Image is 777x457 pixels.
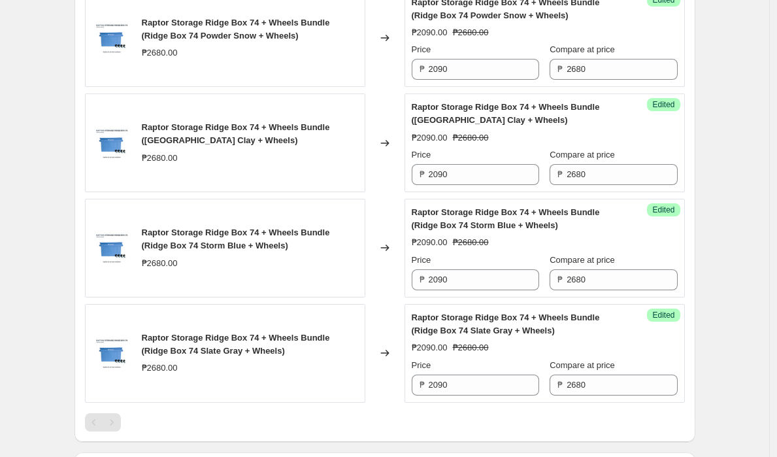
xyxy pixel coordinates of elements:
[142,257,178,270] div: ₱2680.00
[550,150,615,160] span: Compare at price
[420,380,425,390] span: ₱
[420,169,425,179] span: ₱
[453,341,489,354] strike: ₱2680.00
[557,380,563,390] span: ₱
[142,18,330,41] span: Raptor Storage Ridge Box 74 + Wheels Bundle (Ridge Box 74 Powder Snow + Wheels)
[92,228,131,267] img: ginee_20250924110247018_9550113199_80x.jpg
[412,341,448,354] div: ₱2090.00
[652,205,674,215] span: Edited
[412,131,448,144] div: ₱2090.00
[412,255,431,265] span: Price
[652,310,674,320] span: Edited
[412,44,431,54] span: Price
[453,26,489,39] strike: ₱2680.00
[92,333,131,373] img: ginee_20250924110247018_9550113199_80x.jpg
[142,333,330,356] span: Raptor Storage Ridge Box 74 + Wheels Bundle (Ridge Box 74 Slate Gray + Wheels)
[550,44,615,54] span: Compare at price
[142,122,330,145] span: Raptor Storage Ridge Box 74 + Wheels Bundle ([GEOGRAPHIC_DATA] Clay + Wheels)
[420,275,425,284] span: ₱
[557,275,563,284] span: ₱
[420,64,425,74] span: ₱
[142,362,178,375] div: ₱2680.00
[557,169,563,179] span: ₱
[142,46,178,59] div: ₱2680.00
[557,64,563,74] span: ₱
[453,236,489,249] strike: ₱2680.00
[412,207,600,230] span: Raptor Storage Ridge Box 74 + Wheels Bundle (Ridge Box 74 Storm Blue + Wheels)
[142,228,330,250] span: Raptor Storage Ridge Box 74 + Wheels Bundle (Ridge Box 74 Storm Blue + Wheels)
[550,255,615,265] span: Compare at price
[652,99,674,110] span: Edited
[412,26,448,39] div: ₱2090.00
[92,18,131,58] img: ginee_20250924110247018_9550113199_80x.jpg
[412,150,431,160] span: Price
[412,102,600,125] span: Raptor Storage Ridge Box 74 + Wheels Bundle ([GEOGRAPHIC_DATA] Clay + Wheels)
[412,360,431,370] span: Price
[453,131,489,144] strike: ₱2680.00
[142,152,178,165] div: ₱2680.00
[550,360,615,370] span: Compare at price
[85,413,121,432] nav: Pagination
[92,124,131,163] img: ginee_20250924110247018_9550113199_80x.jpg
[412,313,600,335] span: Raptor Storage Ridge Box 74 + Wheels Bundle (Ridge Box 74 Slate Gray + Wheels)
[412,236,448,249] div: ₱2090.00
